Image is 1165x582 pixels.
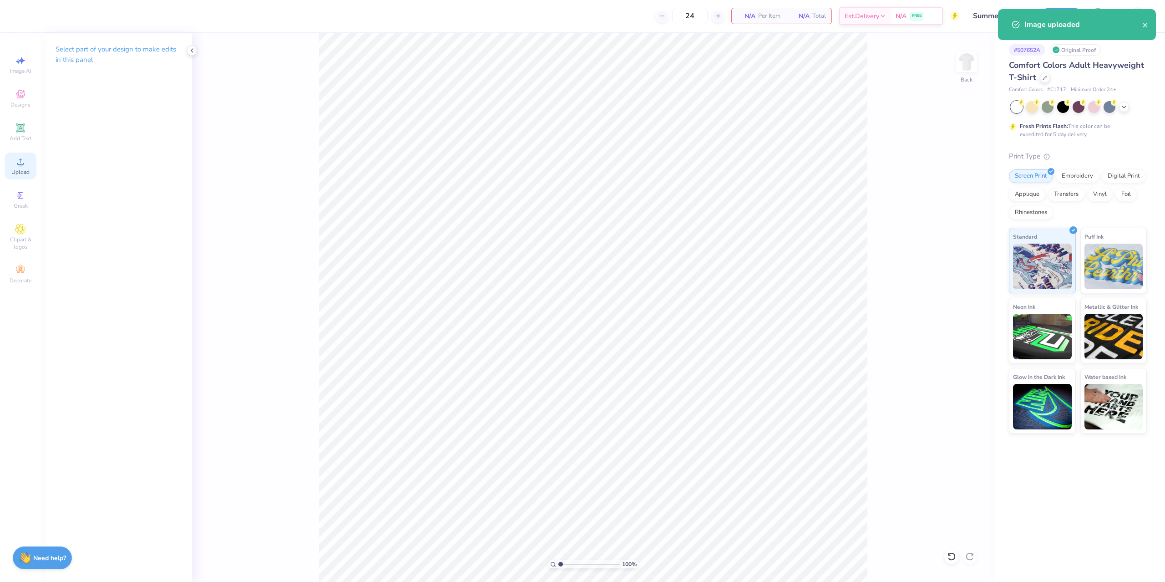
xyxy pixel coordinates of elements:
[1020,123,1068,130] strong: Fresh Prints Flash:
[1013,232,1037,241] span: Standard
[1084,302,1138,311] span: Metallic & Glitter Ink
[33,554,66,562] strong: Need help?
[1009,169,1053,183] div: Screen Print
[1050,44,1101,56] div: Original Proof
[1084,244,1143,289] img: Puff Ink
[1047,86,1066,94] span: # C1717
[966,7,1033,25] input: Untitled Design
[1084,232,1104,241] span: Puff Ink
[1013,302,1035,311] span: Neon Ink
[11,168,30,176] span: Upload
[1020,122,1132,138] div: This color can be expedited for 5 day delivery.
[1013,384,1072,429] img: Glow in the Dark Ink
[961,76,973,84] div: Back
[1009,151,1147,162] div: Print Type
[56,44,177,65] p: Select part of your design to make edits in this panel
[896,11,907,21] span: N/A
[10,135,31,142] span: Add Text
[10,277,31,284] span: Decorate
[1009,188,1045,201] div: Applique
[1115,188,1137,201] div: Foil
[672,8,708,24] input: – –
[14,202,28,209] span: Greek
[1009,60,1144,83] span: Comfort Colors Adult Heavyweight T-Shirt
[1009,206,1053,220] div: Rhinestones
[5,236,36,250] span: Clipart & logos
[1024,19,1142,30] div: Image uploaded
[1142,19,1149,30] button: close
[1013,314,1072,359] img: Neon Ink
[1013,244,1072,289] img: Standard
[758,11,780,21] span: Per Item
[622,560,637,568] span: 100 %
[1013,372,1065,382] span: Glow in the Dark Ink
[1084,314,1143,359] img: Metallic & Glitter Ink
[812,11,826,21] span: Total
[1087,188,1113,201] div: Vinyl
[957,53,976,71] img: Back
[845,11,879,21] span: Est. Delivery
[10,67,31,75] span: Image AI
[1056,169,1099,183] div: Embroidery
[1009,44,1045,56] div: # 507652A
[1102,169,1146,183] div: Digital Print
[1084,384,1143,429] img: Water based Ink
[912,13,922,19] span: FREE
[737,11,755,21] span: N/A
[1071,86,1116,94] span: Minimum Order: 24 +
[1048,188,1084,201] div: Transfers
[10,101,30,108] span: Designs
[1009,86,1043,94] span: Comfort Colors
[1084,372,1126,382] span: Water based Ink
[791,11,810,21] span: N/A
